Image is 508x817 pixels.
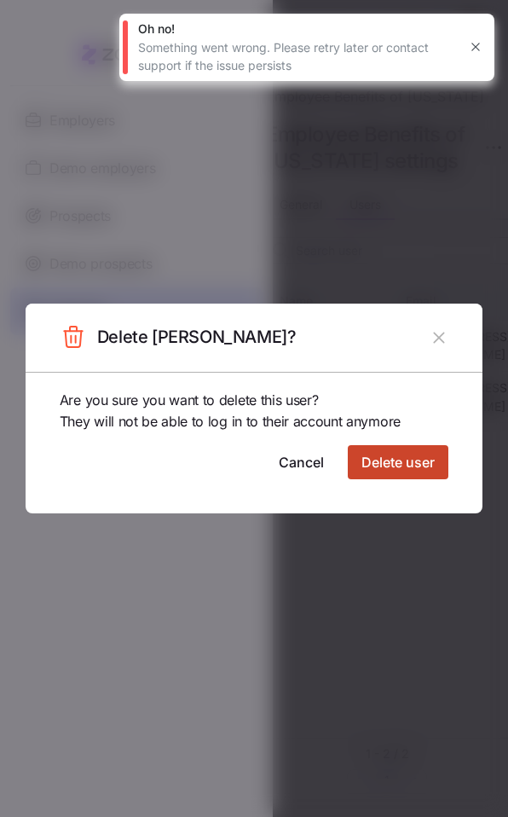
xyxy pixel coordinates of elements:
span: They will not be able to log in to their account anymore [60,411,401,432]
button: Cancel [265,445,338,479]
button: Delete user [348,445,448,479]
span: Are you sure you want to delete this user? [60,390,319,411]
div: Something went wrong. Please retry later or contact support if the issue persists [138,39,457,74]
div: Oh no! [138,20,457,38]
span: Cancel [279,452,324,472]
span: Delete user [361,452,435,472]
h2: Delete [PERSON_NAME]? [97,326,297,349]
